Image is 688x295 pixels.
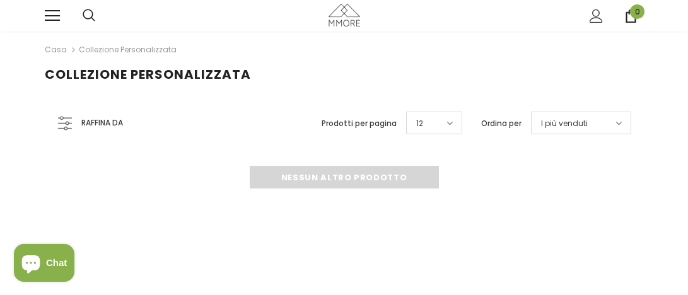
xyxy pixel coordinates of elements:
span: I più venduti [541,117,588,130]
span: Raffina da [81,116,123,130]
a: Collezione personalizzata [79,44,177,55]
a: 0 [624,9,638,23]
img: Casi MMORE [329,4,360,26]
span: 0 [630,4,644,19]
label: Prodotti per pagina [322,117,397,130]
label: Ordina per [481,117,522,130]
span: 12 [416,117,423,130]
inbox-online-store-chat: Shopify online store chat [10,244,78,285]
a: Casa [45,42,67,57]
span: Collezione personalizzata [45,66,251,83]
